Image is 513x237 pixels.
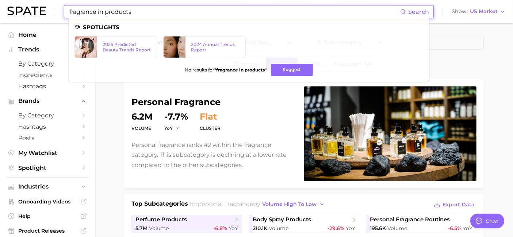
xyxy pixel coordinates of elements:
[253,225,267,232] span: 210.1k
[18,83,77,90] span: Hashtags
[18,213,77,219] span: Help
[131,140,295,170] p: Personal fragrance ranks #2 within the fragrance category. This subcategory is declining at a low...
[443,202,475,208] span: Export Data
[213,225,227,232] span: -6.8%
[6,121,89,132] a: Hashtags
[200,124,221,133] dt: cluster
[18,71,77,78] span: Ingredients
[387,225,407,232] span: Volume
[164,125,180,131] button: YoY
[18,46,77,53] span: Trends
[18,183,77,190] span: Industries
[6,69,89,81] a: Ingredients
[328,225,344,232] span: -29.6%
[191,42,240,53] div: 2024 Annual Trends Report
[6,181,89,192] button: Industries
[18,149,77,156] span: My Watchlist
[463,225,472,232] span: YoY
[6,211,89,222] a: Help
[131,112,153,121] dd: 6.2m
[6,29,89,40] a: Home
[370,225,386,232] span: 195.6k
[131,215,242,233] a: perfume products5.7m Volume-6.8% YoY
[18,60,77,67] span: by Category
[6,81,89,92] a: Hashtags
[370,216,450,223] span: personal fragrance routines
[450,7,508,16] button: ShowUS Market
[6,132,89,144] a: Posts
[163,36,246,58] a: 2024 Annual Trends Report
[214,67,267,73] strong: " fragrance in products "
[6,96,89,106] button: Brands
[18,198,77,205] span: Onboarding Videos
[253,216,311,223] span: body spray products
[74,24,423,30] li: Spotlights
[164,112,188,121] dd: -7.7%
[261,199,327,209] button: volume high to low
[7,7,46,15] img: SPATE
[269,225,288,232] span: Volume
[18,123,77,130] span: Hashtags
[452,9,468,13] span: Show
[18,164,77,171] span: Spotlight
[6,162,89,174] a: Spotlight
[18,135,77,141] span: Posts
[18,112,77,119] span: by Category
[131,98,295,106] h1: personal fragrance
[432,199,476,210] button: Export Data
[164,125,173,131] span: YoY
[229,225,238,232] span: YoY
[271,64,313,76] button: Suggest
[135,216,187,223] span: perfume products
[6,44,89,55] button: Trends
[6,147,89,159] a: My Watchlist
[135,225,148,232] span: 5.7m
[190,201,327,207] span: for by
[18,228,77,234] span: Product Releases
[408,8,429,15] span: Search
[6,58,89,69] a: by Category
[185,67,267,73] span: No results for
[346,225,355,232] span: YoY
[200,112,217,121] span: flat
[69,5,400,18] input: Search here for a brand, industry, or ingredient
[18,31,77,38] span: Home
[18,98,77,104] span: Brands
[6,110,89,121] a: by Category
[366,215,476,233] a: personal fragrance routines195.6k Volume-6.5% YoY
[198,201,253,207] span: personal fragrance
[131,199,188,210] h1: Top Subcategories
[448,225,462,232] span: -6.5%
[149,225,169,232] span: Volume
[6,196,89,207] a: Onboarding Videos
[131,124,153,133] dt: volume
[249,215,359,233] a: body spray products210.1k Volume-29.6% YoY
[470,9,498,13] span: US Market
[74,36,157,58] a: 2025 Predicted Beauty Trends Report
[103,42,151,53] div: 2025 Predicted Beauty Trends Report
[263,201,317,207] span: volume high to low
[6,225,89,236] a: Product Releases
